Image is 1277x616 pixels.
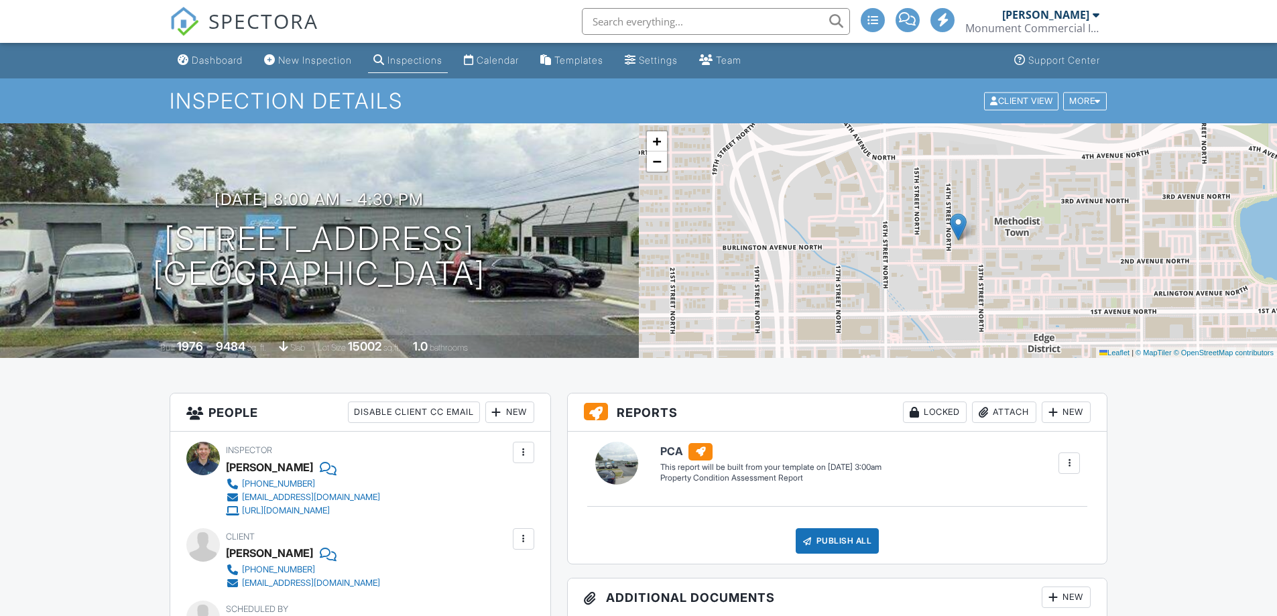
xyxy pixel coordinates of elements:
span: slab [290,343,305,353]
img: The Best Home Inspection Software - Spectora [170,7,199,36]
a: [PHONE_NUMBER] [226,477,380,491]
div: [PHONE_NUMBER] [242,479,315,489]
a: © MapTiler [1136,349,1172,357]
a: New Inspection [259,48,357,73]
a: Inspections [368,48,448,73]
a: Zoom out [647,151,667,172]
div: Support Center [1028,54,1100,66]
div: [PERSON_NAME] [226,543,313,563]
a: [PHONE_NUMBER] [226,563,380,576]
span: SPECTORA [208,7,318,35]
div: [EMAIL_ADDRESS][DOMAIN_NAME] [242,578,380,589]
a: © OpenStreetMap contributors [1174,349,1274,357]
h1: [STREET_ADDRESS] [GEOGRAPHIC_DATA] [153,221,485,292]
a: [URL][DOMAIN_NAME] [226,504,380,517]
a: SPECTORA [170,18,318,46]
span: − [652,153,661,170]
h3: Reports [568,393,1107,432]
div: [PERSON_NAME] [226,457,313,477]
div: Calendar [477,54,519,66]
div: [PERSON_NAME] [1002,8,1089,21]
div: Locked [903,402,967,423]
div: New [1042,402,1091,423]
a: Calendar [459,48,524,73]
div: Attach [972,402,1036,423]
span: Scheduled By [226,604,288,614]
div: Settings [639,54,678,66]
div: 15002 [348,339,381,353]
div: Property Condition Assessment Report [660,473,881,484]
div: Monument Commercial Inspections [965,21,1099,35]
span: sq. ft. [247,343,266,353]
a: Client View [983,95,1062,105]
div: New Inspection [278,54,352,66]
h1: Inspection Details [170,89,1108,113]
div: Publish All [796,528,879,554]
div: This report will be built from your template on [DATE] 3:00am [660,462,881,473]
a: Team [694,48,747,73]
h6: PCA [660,443,881,460]
span: + [652,133,661,149]
a: Dashboard [172,48,248,73]
div: 1.0 [413,339,428,353]
a: Settings [619,48,683,73]
h3: People [170,393,550,432]
a: Zoom in [647,131,667,151]
div: [PHONE_NUMBER] [242,564,315,575]
span: Inspector [226,445,272,455]
div: Client View [984,92,1058,110]
span: bathrooms [430,343,468,353]
h3: [DATE] 8:00 am - 4:30 pm [215,190,424,208]
input: Search everything... [582,8,850,35]
div: More [1063,92,1107,110]
div: Team [716,54,741,66]
div: [URL][DOMAIN_NAME] [242,505,330,516]
div: [EMAIL_ADDRESS][DOMAIN_NAME] [242,492,380,503]
div: 9484 [216,339,245,353]
a: Leaflet [1099,349,1130,357]
div: New [485,402,534,423]
span: sq.ft. [383,343,400,353]
div: Inspections [387,54,442,66]
img: Marker [950,213,967,241]
a: Support Center [1009,48,1105,73]
span: | [1132,349,1134,357]
span: Client [226,532,255,542]
a: [EMAIL_ADDRESS][DOMAIN_NAME] [226,491,380,504]
div: New [1042,587,1091,608]
div: Disable Client CC Email [348,402,480,423]
span: Lot Size [318,343,346,353]
a: Templates [535,48,609,73]
a: [EMAIL_ADDRESS][DOMAIN_NAME] [226,576,380,590]
div: Templates [554,54,603,66]
span: Built [160,343,175,353]
div: 1976 [177,339,203,353]
div: Dashboard [192,54,243,66]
